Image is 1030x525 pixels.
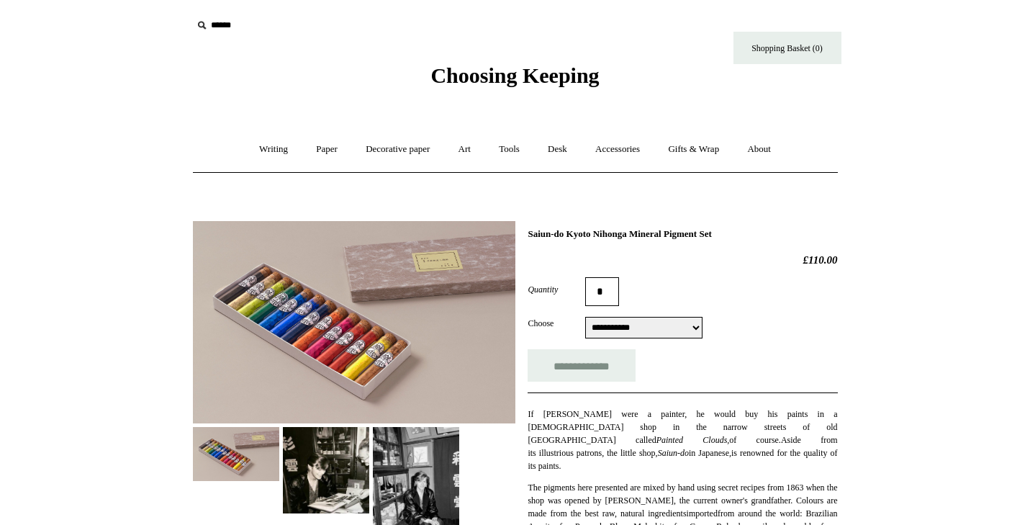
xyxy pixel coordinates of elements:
[656,435,730,445] em: Painted Clouds,
[779,435,781,445] em: .
[535,130,580,169] a: Desk
[430,63,599,87] span: Choosing Keeping
[729,448,731,458] em: ,
[528,253,837,266] h2: £110.00
[582,130,653,169] a: Accessories
[283,427,369,513] img: Saiun-do Kyoto Nihonga Mineral Pigment Set
[303,130,351,169] a: Paper
[733,32,841,64] a: Shopping Basket (0)
[430,75,599,85] a: Choosing Keeping
[353,130,443,169] a: Decorative paper
[655,130,732,169] a: Gifts & Wrap
[689,448,729,458] span: in Japanese
[193,427,279,481] img: Saiun-do Kyoto Nihonga Mineral Pigment Set
[486,130,533,169] a: Tools
[528,228,837,240] h1: Saiun-do Kyoto Nihonga Mineral Pigment Set
[528,408,837,472] p: If [PERSON_NAME] were a painter, he would buy his paints in a [DEMOGRAPHIC_DATA] shop in the narr...
[528,317,585,330] label: Choose
[193,221,515,423] img: Saiun-do Kyoto Nihonga Mineral Pigment Set
[246,130,301,169] a: Writing
[687,508,718,519] span: imported
[658,448,689,458] em: Saiun-do
[528,283,585,296] label: Quantity
[446,130,484,169] a: Art
[734,130,784,169] a: About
